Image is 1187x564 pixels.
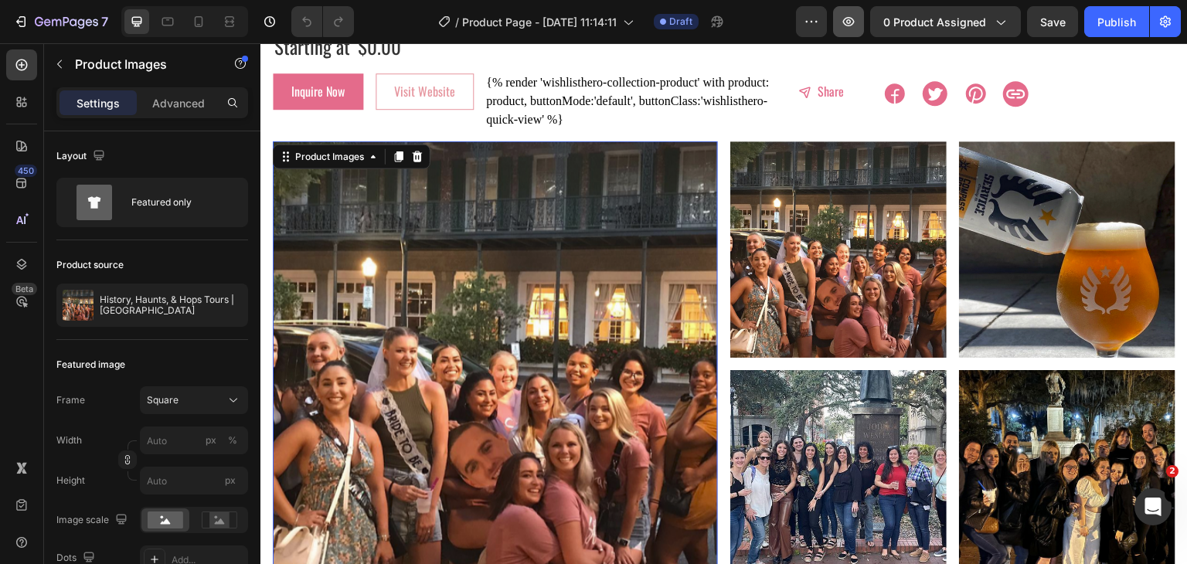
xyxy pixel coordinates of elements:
[75,55,206,73] p: Product Images
[883,14,986,30] span: 0 product assigned
[260,43,1187,564] iframe: Design area
[56,433,82,447] label: Width
[140,467,248,494] input: px
[15,165,37,177] div: 450
[1097,14,1136,30] div: Publish
[557,39,583,56] p: Share
[291,6,354,37] div: Undo/Redo
[131,185,226,220] div: Featured only
[32,107,107,121] div: Product Images
[6,6,115,37] button: 7
[147,393,179,407] span: Square
[56,358,125,372] div: Featured image
[206,433,216,447] div: px
[1084,6,1149,37] button: Publish
[1040,15,1066,29] span: Save
[1027,6,1078,37] button: Save
[1166,465,1178,477] span: 2
[12,30,103,66] a: Inquire Now
[870,6,1021,37] button: 0 product assigned
[56,146,108,167] div: Layout
[12,283,37,295] div: Beta
[134,39,195,56] p: Visit Website
[77,95,120,111] p: Settings
[63,290,94,321] img: product feature img
[140,386,248,414] button: Square
[228,433,237,447] div: %
[539,30,602,66] button: <p>Share</p>
[31,39,84,56] p: Inquire Now
[100,294,242,316] p: History, Haunts, & Hops Tours | [GEOGRAPHIC_DATA]
[56,393,85,407] label: Frame
[455,14,459,30] span: /
[462,14,617,30] span: Product Page - [DATE] 11:14:11
[226,30,526,86] div: {% render 'wishlisthero-collection-product' with product: product, buttonMode:'default', buttonCl...
[140,426,248,454] input: px%
[202,431,220,450] button: %
[1134,488,1172,525] iframe: Intercom live chat
[56,258,124,272] div: Product source
[152,95,205,111] p: Advanced
[115,30,213,66] button: <p>Visit Website</p>
[225,474,236,486] span: px
[223,431,242,450] button: px
[101,12,108,31] p: 7
[669,15,692,29] span: Draft
[56,510,131,531] div: Image scale
[56,474,85,488] label: Height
